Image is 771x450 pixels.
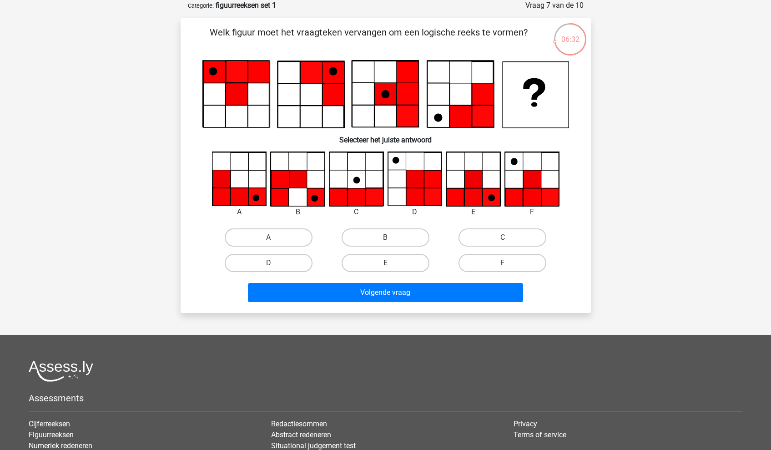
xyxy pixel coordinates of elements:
[342,254,429,272] label: E
[263,207,332,217] div: B
[514,420,537,428] a: Privacy
[225,254,312,272] label: D
[248,283,523,302] button: Volgende vraag
[29,393,742,404] h5: Assessments
[459,254,546,272] label: F
[322,207,391,217] div: C
[271,430,331,439] a: Abstract redeneren
[29,441,92,450] a: Numeriek redeneren
[553,22,587,45] div: 06:32
[342,228,429,247] label: B
[205,207,274,217] div: A
[439,207,508,217] div: E
[459,228,546,247] label: C
[271,420,327,428] a: Redactiesommen
[216,1,276,10] strong: figuurreeksen set 1
[498,207,566,217] div: F
[225,228,312,247] label: A
[195,128,576,144] h6: Selecteer het juiste antwoord
[381,207,449,217] div: D
[514,430,566,439] a: Terms of service
[29,360,93,382] img: Assessly logo
[188,2,214,9] small: Categorie:
[195,25,542,53] p: Welk figuur moet het vraagteken vervangen om een logische reeks te vormen?
[29,420,70,428] a: Cijferreeksen
[29,430,74,439] a: Figuurreeksen
[271,441,356,450] a: Situational judgement test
